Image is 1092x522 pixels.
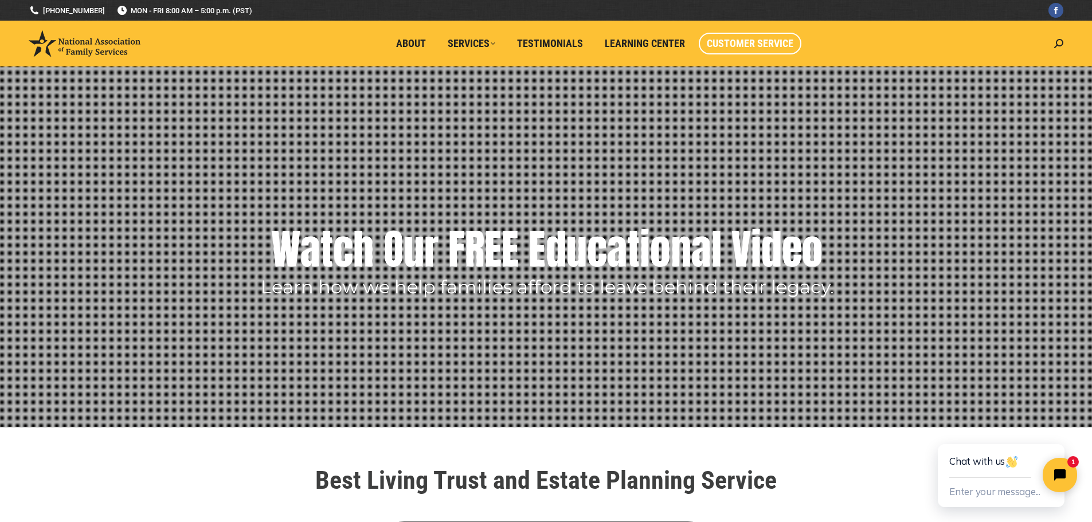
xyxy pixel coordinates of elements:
[912,407,1092,522] iframe: Tidio Chat
[707,37,793,50] span: Customer Service
[699,33,801,54] a: Customer Service
[29,5,105,16] a: [PHONE_NUMBER]
[509,33,591,54] a: Testimonials
[261,278,834,296] rs-layer: Learn how we help families afford to leave behind their legacy.
[116,5,252,16] span: MON - FRI 8:00 AM – 5:00 p.m. (PST)
[605,37,685,50] span: Learning Center
[29,30,140,57] img: National Association of Family Services
[225,468,867,493] h1: Best Living Trust and Estate Planning Service
[597,33,693,54] a: Learning Center
[1048,3,1063,18] a: Facebook page opens in new window
[271,221,823,278] rs-layer: Watch Our FREE Educational Video
[388,33,434,54] a: About
[517,37,583,50] span: Testimonials
[448,37,495,50] span: Services
[396,37,426,50] span: About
